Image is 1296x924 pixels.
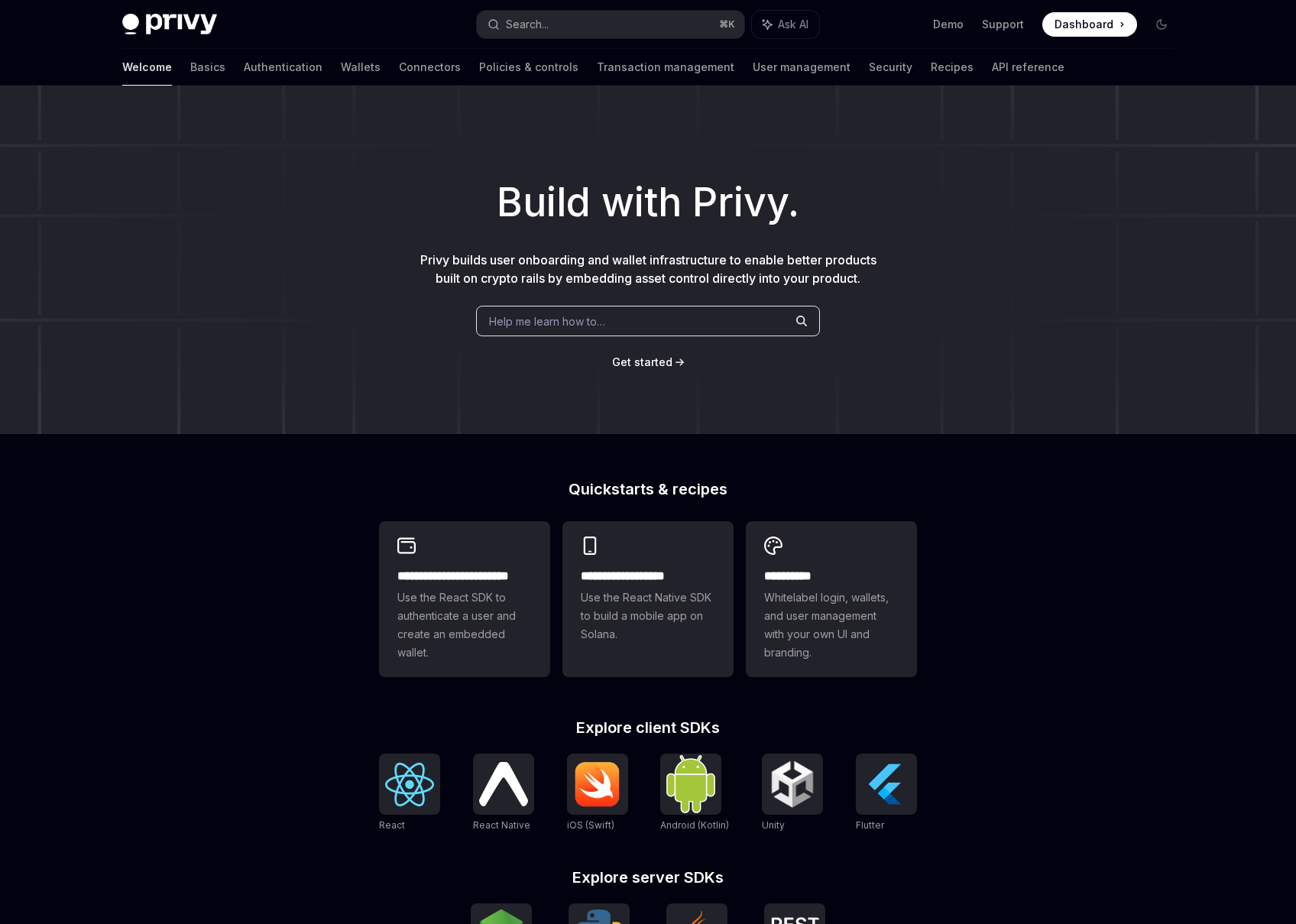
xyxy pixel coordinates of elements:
[778,17,808,32] span: Ask AI
[597,49,734,86] a: Transaction management
[753,49,851,86] a: User management
[856,819,884,831] span: Flutter
[1042,12,1137,37] a: Dashboard
[746,521,917,677] a: **** *****Whitelabel login, wallets, and user management with your own UI and branding.
[385,763,434,806] img: React
[862,760,911,809] img: Flutter
[397,588,532,662] span: Use the React SDK to authenticate a user and create an embedded wallet.
[982,17,1024,32] a: Support
[933,17,964,32] a: Demo
[122,49,172,86] a: Welcome
[762,754,823,833] a: UnityUnity
[612,355,672,368] span: Get started
[341,49,381,86] a: Wallets
[562,521,734,677] a: **** **** **** ***Use the React Native SDK to build a mobile app on Solana.
[479,762,528,806] img: React Native
[479,49,578,86] a: Policies & controls
[379,481,917,497] h2: Quickstarts & recipes
[379,819,405,831] span: React
[1055,17,1113,32] span: Dashboard
[719,18,735,31] span: ⌘ K
[473,819,530,831] span: React Native
[506,15,549,34] div: Search...
[473,754,534,833] a: React NativeReact Native
[764,588,899,662] span: Whitelabel login, wallets, and user management with your own UI and branding.
[567,819,614,831] span: iOS (Swift)
[1149,12,1174,37] button: Toggle dark mode
[244,49,322,86] a: Authentication
[768,760,817,809] img: Unity
[379,720,917,735] h2: Explore client SDKs
[856,754,917,833] a: FlutterFlutter
[489,313,605,329] span: Help me learn how to…
[399,49,461,86] a: Connectors
[477,11,744,38] button: Search...⌘K
[992,49,1064,86] a: API reference
[931,49,974,86] a: Recipes
[379,754,440,833] a: ReactReact
[666,755,715,812] img: Android (Kotlin)
[420,252,876,286] span: Privy builds user onboarding and wallet infrastructure to enable better products built on crypto ...
[660,819,729,831] span: Android (Kotlin)
[752,11,819,38] button: Ask AI
[379,870,917,885] h2: Explore server SDKs
[567,754,628,833] a: iOS (Swift)iOS (Swift)
[573,761,622,807] img: iOS (Swift)
[581,588,715,644] span: Use the React Native SDK to build a mobile app on Solana.
[762,819,785,831] span: Unity
[24,173,1272,232] h1: Build with Privy.
[190,49,225,86] a: Basics
[612,355,672,370] a: Get started
[869,49,912,86] a: Security
[660,754,729,833] a: Android (Kotlin)Android (Kotlin)
[122,14,217,35] img: dark logo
